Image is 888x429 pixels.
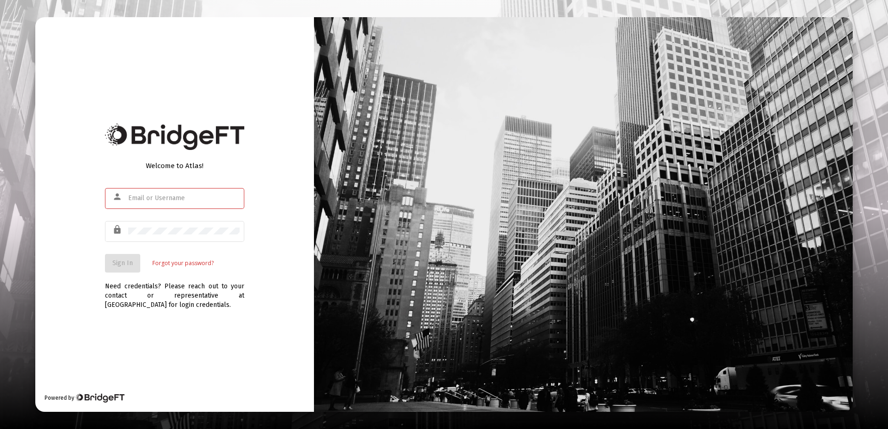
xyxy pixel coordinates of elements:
[105,123,244,150] img: Bridge Financial Technology Logo
[152,259,214,268] a: Forgot your password?
[105,273,244,310] div: Need credentials? Please reach out to your contact or representative at [GEOGRAPHIC_DATA] for log...
[45,393,124,403] div: Powered by
[112,224,124,235] mat-icon: lock
[128,195,240,202] input: Email or Username
[75,393,124,403] img: Bridge Financial Technology Logo
[112,259,133,267] span: Sign In
[105,254,140,273] button: Sign In
[112,191,124,202] mat-icon: person
[105,161,244,170] div: Welcome to Atlas!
